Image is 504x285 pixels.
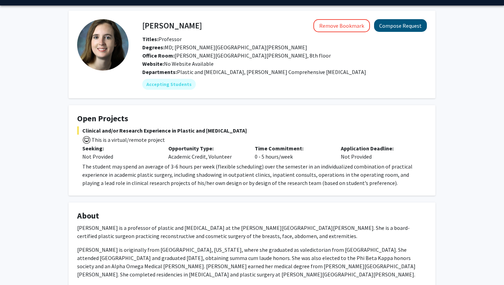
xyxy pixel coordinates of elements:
[91,136,165,143] span: This is a virtual/remote project
[142,60,214,67] span: No Website Available
[163,144,249,161] div: Academic Credit, Volunteer
[142,19,202,32] h4: [PERSON_NAME]
[142,69,177,75] b: Departments:
[313,19,370,32] button: Remove Bookmark
[142,60,164,67] b: Website:
[168,144,244,152] p: Opportunity Type:
[142,36,158,42] b: Titles:
[250,144,336,161] div: 0 - 5 hours/week
[374,19,427,32] button: Compose Request to Michele Manahan
[255,144,331,152] p: Time Commitment:
[77,19,129,71] img: Profile Picture
[82,152,158,161] div: Not Provided
[82,163,412,186] span: The student may spend an average of 3-6 hours per week (flexible scheduling) over the semester in...
[77,246,427,278] p: [PERSON_NAME] is originally from [GEOGRAPHIC_DATA], [US_STATE], where she graduated as valedictor...
[341,144,417,152] p: Application Deadline:
[336,144,422,161] div: Not Provided
[77,114,427,124] h4: Open Projects
[77,224,427,240] p: [PERSON_NAME] is a professor of plastic and [MEDICAL_DATA] at the [PERSON_NAME][GEOGRAPHIC_DATA][...
[142,44,307,51] span: MD; [PERSON_NAME][GEOGRAPHIC_DATA][PERSON_NAME]
[142,52,331,59] span: [PERSON_NAME][GEOGRAPHIC_DATA][PERSON_NAME], 8th floor
[5,254,29,280] iframe: Chat
[142,79,196,90] mat-chip: Accepting Students
[77,126,427,135] span: Clinical and/or Research Experience in Plastic and [MEDICAL_DATA]
[177,69,366,75] span: Plastic and [MEDICAL_DATA], [PERSON_NAME] Comprehensive [MEDICAL_DATA]
[142,44,165,51] b: Degrees:
[77,211,427,221] h4: About
[142,52,175,59] b: Office Room:
[82,144,158,152] p: Seeking:
[142,36,182,42] span: Professor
